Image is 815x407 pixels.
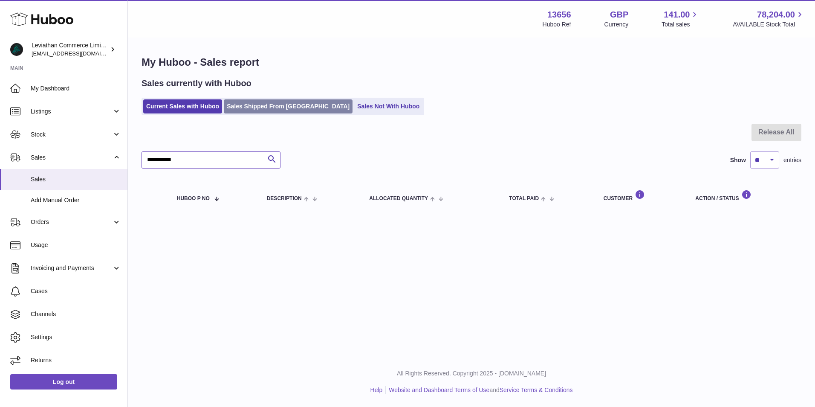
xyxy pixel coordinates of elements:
[31,84,121,93] span: My Dashboard
[31,218,112,226] span: Orders
[610,9,628,20] strong: GBP
[389,387,489,393] a: Website and Dashboard Terms of Use
[31,310,121,318] span: Channels
[370,387,383,393] a: Help
[733,9,805,29] a: 78,204.00 AVAILABLE Stock Total
[31,131,112,139] span: Stock
[604,190,679,201] div: Customer
[664,9,690,20] span: 141.00
[10,374,117,390] a: Log out
[543,20,571,29] div: Huboo Ref
[354,99,422,113] a: Sales Not With Huboo
[135,369,808,378] p: All Rights Reserved. Copyright 2025 - [DOMAIN_NAME]
[31,356,121,364] span: Returns
[142,78,251,89] h2: Sales currently with Huboo
[10,43,23,56] img: internalAdmin-13656@internal.huboo.com
[177,196,210,201] span: Huboo P no
[224,99,353,113] a: Sales Shipped From [GEOGRAPHIC_DATA]
[142,55,801,69] h1: My Huboo - Sales report
[757,9,795,20] span: 78,204.00
[143,99,222,113] a: Current Sales with Huboo
[31,108,112,116] span: Listings
[31,154,112,162] span: Sales
[32,41,108,58] div: Leviathan Commerce Limited
[32,50,125,57] span: [EMAIL_ADDRESS][DOMAIN_NAME]
[369,196,428,201] span: ALLOCATED Quantity
[730,156,746,164] label: Show
[604,20,629,29] div: Currency
[31,264,112,272] span: Invoicing and Payments
[662,20,699,29] span: Total sales
[500,387,573,393] a: Service Terms & Conditions
[31,241,121,249] span: Usage
[509,196,539,201] span: Total paid
[267,196,302,201] span: Description
[31,175,121,183] span: Sales
[31,196,121,204] span: Add Manual Order
[547,9,571,20] strong: 13656
[662,9,699,29] a: 141.00 Total sales
[695,190,793,201] div: Action / Status
[31,333,121,341] span: Settings
[31,287,121,295] span: Cases
[783,156,801,164] span: entries
[733,20,805,29] span: AVAILABLE Stock Total
[386,386,572,394] li: and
